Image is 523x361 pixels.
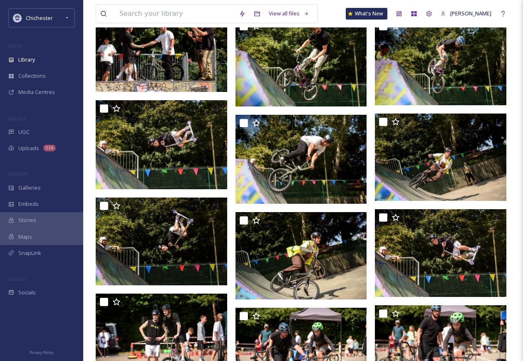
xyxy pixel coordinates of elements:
span: Embeds [18,200,39,208]
span: Privacy Policy [30,350,54,355]
img: ext_1754863327.144606_allan@allanhutchings.com-060708-1699.jpg [375,18,506,105]
span: [PERSON_NAME] [450,10,491,17]
span: Maps [18,233,32,241]
span: WIDGETS [8,171,27,177]
span: Socials [18,289,36,297]
span: Chichester [26,14,53,22]
input: Search your library [115,5,235,23]
span: Galleries [18,184,41,192]
img: ext_1754863321.173448_allan@allanhutchings.com-060708-1712.jpg [96,100,229,189]
img: ext_1754863323.505625_allan@allanhutchings.com-060708-1707.jpg [375,114,506,201]
span: Media Centres [18,88,55,96]
span: Stories [18,216,36,224]
span: MEDIA [8,43,23,49]
a: What's New [346,8,387,20]
span: Library [18,56,35,64]
img: ext_1754863318.691357_allan@allanhutchings.com-060708-1711.jpg [96,198,227,285]
span: SOCIALS [8,276,25,282]
span: Collections [18,72,46,80]
img: ext_1754863320.299945_allan@allanhutchings.com-060708-1713.jpg [375,209,506,297]
a: View all files [265,5,313,22]
img: Logo_of_Chichester_District_Council.png [13,14,22,22]
span: SnapLink [18,249,41,257]
span: Uploads [18,144,39,152]
img: ext_1754863326.720229_allan@allanhutchings.com-060708-1694.jpg [96,3,229,92]
img: ext_1754863324.290263_allan@allanhutchings.com-060708-1704.jpg [235,115,369,204]
span: COLLECT [8,115,26,121]
div: 216 [43,145,56,151]
img: ext_1754863327.415081_allan@allanhutchings.com-060708-1696.jpg [235,18,369,107]
img: ext_1754863320.983383_allan@allanhutchings.com-060708-1709.jpg [235,212,367,299]
a: [PERSON_NAME] [436,5,496,22]
span: UGC [18,128,30,136]
a: Privacy Policy [30,347,54,357]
